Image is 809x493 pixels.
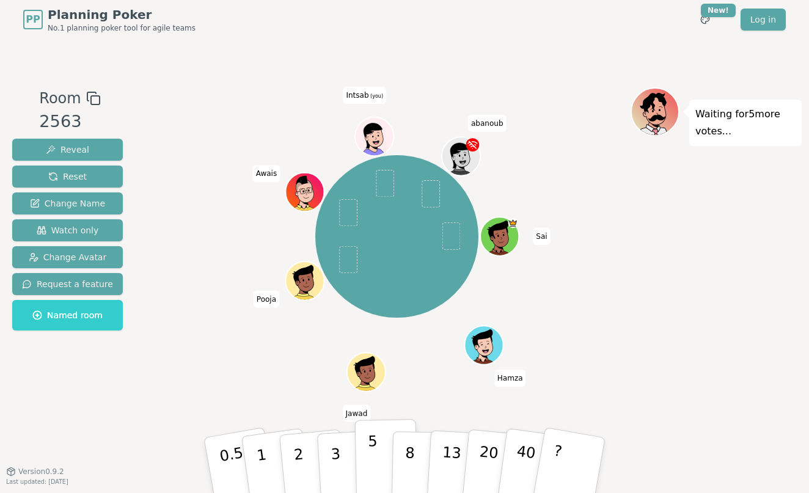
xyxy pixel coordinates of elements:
button: Reveal [12,139,123,161]
span: (you) [369,93,384,99]
button: Named room [12,300,123,330]
div: New! [701,4,736,17]
span: Click to change your name [253,165,280,182]
button: Click to change your avatar [356,118,392,154]
span: Reset [48,170,87,183]
button: Reset [12,166,123,188]
span: Click to change your name [343,87,386,104]
span: Change Name [30,197,105,210]
p: Waiting for 5 more votes... [695,106,796,140]
span: Watch only [37,224,99,236]
button: Change Avatar [12,246,123,268]
span: Change Avatar [29,251,107,263]
span: Sai is the host [508,218,518,228]
span: Last updated: [DATE] [6,478,68,485]
button: Change Name [12,192,123,214]
span: Room [39,87,81,109]
span: Reveal [46,144,89,156]
span: Request a feature [22,278,113,290]
span: Click to change your name [494,370,526,387]
span: Click to change your name [468,114,507,131]
span: Click to change your name [254,290,279,307]
span: Click to change your name [533,228,550,245]
button: Request a feature [12,273,123,295]
a: PPPlanning PokerNo.1 planning poker tool for agile teams [23,6,196,33]
button: New! [694,9,716,31]
span: No.1 planning poker tool for agile teams [48,23,196,33]
div: 2563 [39,109,100,134]
button: Version0.9.2 [6,467,64,477]
button: Watch only [12,219,123,241]
span: Click to change your name [343,404,371,422]
a: Log in [741,9,786,31]
span: Version 0.9.2 [18,467,64,477]
span: PP [26,12,40,27]
span: Planning Poker [48,6,196,23]
span: Named room [32,309,103,321]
